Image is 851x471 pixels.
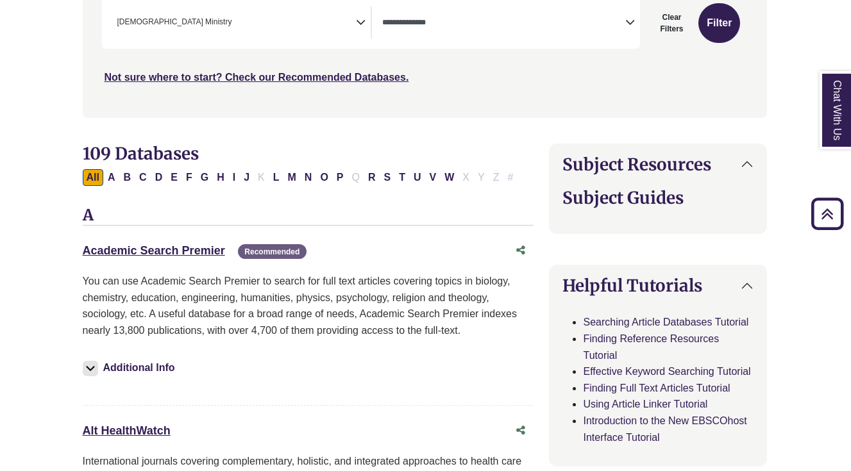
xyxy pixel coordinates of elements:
button: Filter Results F [182,169,196,186]
button: Filter Results V [426,169,441,186]
a: Not sure where to start? Check our Recommended Databases. [105,72,409,83]
button: Filter Results S [380,169,395,186]
button: Filter Results U [410,169,425,186]
span: [DEMOGRAPHIC_DATA] Ministry [117,16,232,28]
button: Filter Results C [135,169,151,186]
button: Filter Results W [441,169,458,186]
button: Submit for Search Results [698,3,740,43]
span: 109 Databases [83,143,199,164]
button: Filter Results G [197,169,212,186]
button: Filter Results A [104,169,119,186]
a: Introduction to the New EBSCOhost Interface Tutorial [583,415,746,443]
button: Filter Results J [240,169,253,186]
button: All [83,169,103,186]
button: Subject Resources [550,144,766,185]
a: Effective Keyword Searching Tutorial [583,366,750,377]
button: Filter Results T [395,169,409,186]
a: Academic Search Premier [83,244,225,257]
a: Finding Full Text Articles Tutorial [583,383,730,393]
button: Filter Results B [120,169,135,186]
a: Back to Top [807,205,848,222]
button: Filter Results P [333,169,348,186]
textarea: Search [234,19,240,29]
div: Alpha-list to filter by first letter of database name [83,171,519,182]
button: Clear Filters [648,3,695,43]
button: Filter Results H [213,169,228,186]
a: Searching Article Databases Tutorial [583,317,748,327]
button: Share this database [508,418,534,443]
button: Filter Results O [316,169,332,186]
a: Alt HealthWatch [83,424,171,437]
h3: A [83,206,534,226]
button: Additional Info [83,359,179,377]
button: Filter Results M [284,169,300,186]
button: Filter Results N [301,169,316,186]
textarea: Search [382,19,626,29]
button: Filter Results L [269,169,283,186]
h2: Subject Guides [562,188,754,208]
a: Using Article Linker Tutorial [583,399,707,409]
button: Filter Results D [151,169,167,186]
span: Recommended [238,244,306,259]
a: Finding Reference Resources Tutorial [583,333,719,361]
button: Helpful Tutorials [550,265,766,306]
p: You can use Academic Search Premier to search for full text articles covering topics in biology, ... [83,273,534,338]
button: Share this database [508,238,534,263]
button: Filter Results I [229,169,239,186]
button: Filter Results R [364,169,380,186]
button: Filter Results E [167,169,181,186]
li: Christian Ministry [112,16,232,28]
